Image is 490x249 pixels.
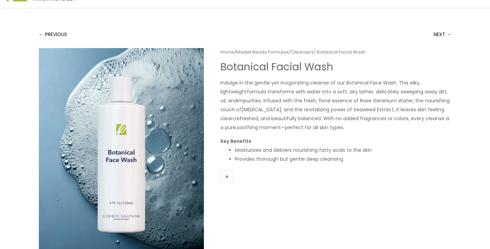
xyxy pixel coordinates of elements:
span: soothing moment—perfect for all skin types. [237,124,344,131]
a: Cleansers [291,49,314,55]
a: ← PREVIOUS [39,27,67,41]
span: [MEDICAL_DATA], and the revitalizing power of Seaweed Extract, it leaves skin feeling clean, [220,106,444,122]
a: + [220,171,233,183]
nav: Breadcrumb [220,48,451,56]
span: impurities. Infused with the fresh, floral essence of Rose Geranium Water, the nourishing touch of [220,97,450,113]
a: NEXT → [434,27,451,41]
li: Provides thorough but gentle deep cleansing [235,155,451,163]
span: formula transforms with water into a soft, airy lather, delicately sweeping away dirt, oil, and [220,88,448,104]
h1: Botanical Facial Wash [220,61,451,73]
span: Indulge in the gentle yet invigorating cleanse of our Botanical Face Wash. This silky, lightweight [220,79,421,95]
strong: Key Benefits [220,138,251,145]
span: refreshed, and beautifully balanced. With no added fragrances or colors, every cleanse is a pure, [220,115,449,131]
div: Page 5 [220,78,451,132]
li: Moisturizes and delivers nourishing fatty acids to the skin [235,146,451,155]
a: Market Ready Formulas [236,49,288,55]
a: Home [220,49,234,55]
